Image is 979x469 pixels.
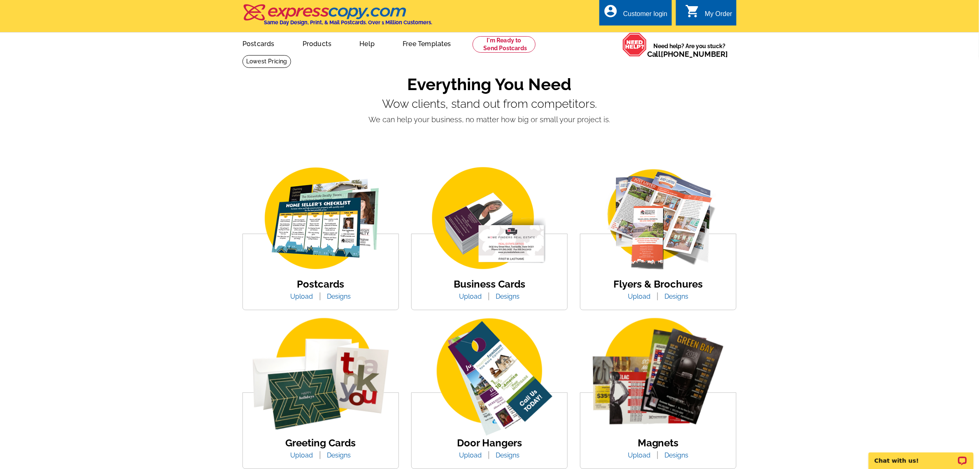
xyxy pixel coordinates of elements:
p: Wow clients, stand out from competitors. [242,98,737,111]
a: shopping_cart My Order [685,9,732,19]
h1: Everything You Need [242,74,737,94]
a: Designs [659,451,695,459]
a: Flyers & Brochures [614,278,703,290]
a: account_circle Customer login [604,9,668,19]
a: Upload [453,451,488,459]
img: business-card.png [420,165,559,273]
div: Customer login [623,10,668,22]
h4: Same Day Design, Print, & Mail Postcards. Over 1 Million Customers. [264,19,432,26]
span: Need help? Are you stuck? [647,42,732,58]
a: Postcards [229,33,288,53]
p: We can help your business, no matter how big or small your project is. [242,114,737,125]
a: Upload [622,451,657,459]
img: door-hanger-img.png [412,318,567,438]
a: Upload [453,293,488,300]
a: Help [346,33,388,53]
iframe: LiveChat chat widget [863,443,979,469]
div: My Order [705,10,732,22]
a: Designs [321,293,357,300]
img: greeting-card.png [243,318,399,438]
a: Postcards [297,278,345,290]
a: Designs [490,293,526,300]
a: Door Hangers [457,437,522,449]
i: account_circle [604,4,618,19]
a: Designs [490,451,526,459]
a: Free Templates [389,33,464,53]
a: Upload [284,293,319,300]
a: [PHONE_NUMBER] [661,50,728,58]
a: Designs [659,293,695,300]
a: Business Cards [454,278,525,290]
a: Products [289,33,345,53]
span: Call [647,50,728,58]
img: magnets.png [580,318,736,438]
a: Upload [622,293,657,300]
a: Upload [284,451,319,459]
a: Greeting Cards [286,437,356,449]
i: shopping_cart [685,4,700,19]
img: help [622,33,647,57]
img: flyer-card.png [588,165,728,273]
a: Designs [321,451,357,459]
a: Magnets [638,437,679,449]
a: Same Day Design, Print, & Mail Postcards. Over 1 Million Customers. [242,10,432,26]
img: img_postcard.png [251,165,391,273]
